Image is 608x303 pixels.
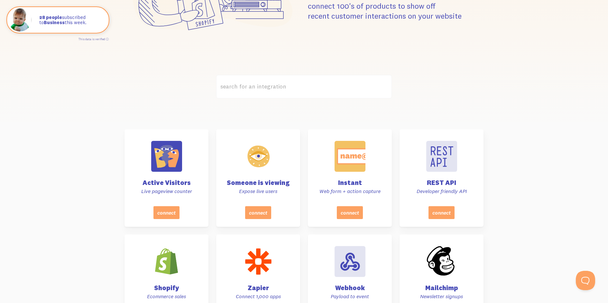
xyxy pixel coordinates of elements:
[224,179,292,186] h4: Someone is viewing
[400,129,484,227] a: REST API Developer friendly API connect
[407,285,476,291] h4: Mailchimp
[224,293,292,300] p: Connect 1,000 apps
[245,206,271,219] button: connect
[44,19,65,25] strong: Business
[8,8,32,32] img: Fomo
[132,179,201,186] h4: Active Visitors
[39,15,102,25] p: subscribed to this week.
[224,285,292,291] h4: Zapier
[216,75,392,98] label: search for an integration
[316,293,384,300] p: Payload to event
[132,293,201,300] p: Ecommerce sales
[39,14,62,20] strong: 28 people
[316,179,384,186] h4: Instant
[316,285,384,291] h4: Webhook
[316,188,384,195] p: Web form + action capture
[576,271,595,290] iframe: Help Scout Beacon - Open
[428,206,455,219] button: connect
[132,188,201,195] p: Live pageview counter
[216,129,300,227] a: Someone is viewing Expose live users connect
[337,206,363,219] button: connect
[407,188,476,195] p: Developer friendly API
[308,129,392,227] a: Instant Web form + action capture connect
[224,188,292,195] p: Expose live users
[78,37,109,41] a: This data is verified ⓘ
[132,285,201,291] h4: Shopify
[308,1,484,21] p: connect 100's of products to show off recent customer interactions on your website
[407,179,476,186] h4: REST API
[153,206,180,219] button: connect
[124,129,208,227] a: Active Visitors Live pageview counter connect
[407,293,476,300] p: Newsletter signups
